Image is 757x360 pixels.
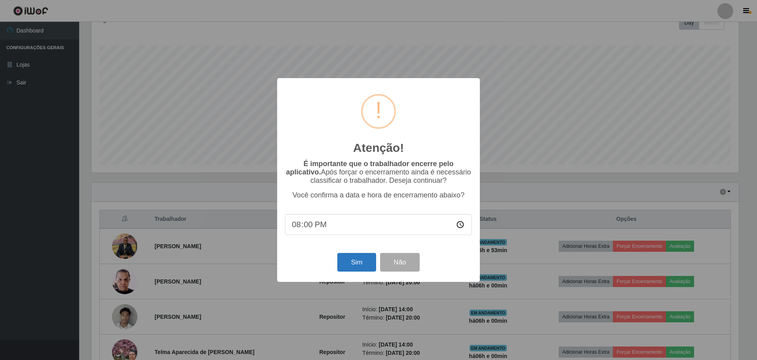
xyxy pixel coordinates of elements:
[353,141,404,155] h2: Atenção!
[337,253,376,272] button: Sim
[285,191,472,199] p: Você confirma a data e hora de encerramento abaixo?
[380,253,419,272] button: Não
[286,160,453,176] b: É importante que o trabalhador encerre pelo aplicativo.
[285,160,472,185] p: Após forçar o encerramento ainda é necessário classificar o trabalhador. Deseja continuar?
